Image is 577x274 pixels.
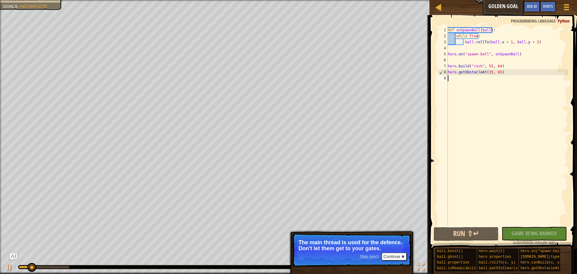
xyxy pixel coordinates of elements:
div: 5 [438,51,448,57]
div: 3 [438,39,448,45]
span: hero.canBuild(x, y) [521,260,562,265]
span: ball.isReady(ability) [437,266,482,270]
p: The main thread is used for the defence. Don't let them get to your gates. [298,239,405,251]
span: hero.wait(t) [479,249,505,253]
span: ball.boost() [437,249,463,253]
span: ball properties [437,260,469,265]
span: Programming language [511,18,556,24]
button: Ctrl + P: Play [3,262,15,274]
div: 7 [438,63,448,69]
span: hero.getObstacleAt(x, y) [521,266,572,270]
button: Toggle fullscreen [414,262,426,274]
span: hero properties [479,255,511,259]
div: 4 [438,45,448,51]
span: Hints [543,3,553,9]
div: 8 [438,69,448,75]
span: hero.on("spawn-ball", f) [521,249,572,253]
button: Ask AI [10,253,17,260]
button: Ask AI [524,1,540,12]
span: Python [558,18,569,24]
div: 2 [438,33,448,39]
span: Incomplete [20,4,47,9]
span: Ask AI [527,3,537,9]
div: 6 [438,57,448,63]
span: : [17,4,20,9]
button: Show game menu [559,1,574,15]
div: 9 [438,75,448,81]
span: ball.rollTo(x, y) [479,260,515,265]
span: [DOMAIN_NAME](type, x, y) [521,255,575,259]
span: submitted [513,240,531,245]
div: 1 [438,27,448,33]
span: : [556,18,558,24]
span: ball.pathIsClear(x, y) [479,266,526,270]
span: Goals [3,4,17,9]
button: Run ⇧↵ [434,227,499,241]
span: ball.ghost() [437,255,463,259]
button: Continue [382,253,407,260]
div: a minute ago [505,239,563,245]
span: Skip (esc) [360,254,379,259]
